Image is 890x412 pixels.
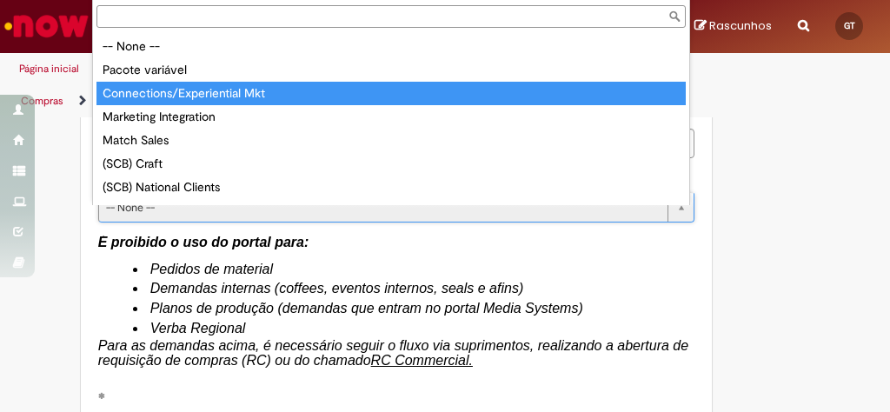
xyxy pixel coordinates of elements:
[93,31,689,205] ul: Qual o time/marca/origem da verba?
[96,82,686,105] div: Connections/Experiential Mkt
[96,176,686,199] div: (SCB) National Clients
[96,199,686,223] div: (SCB) VIP
[96,105,686,129] div: Marketing Integration
[96,129,686,152] div: Match Sales
[96,58,686,82] div: Pacote variável
[96,35,686,58] div: -- None --
[96,152,686,176] div: (SCB) Craft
